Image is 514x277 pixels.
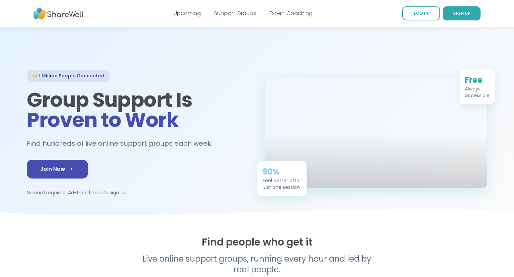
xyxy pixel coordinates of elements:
a: Support Groups [214,9,256,17]
span: LOG IN [414,10,428,16]
p: No card required. Ad-free. 1 minute sign up. [27,189,249,196]
h2: Find hundreds of live online support groups each week. [27,138,220,149]
a: SIGN UP [443,6,481,20]
a: LOG IN [402,6,440,20]
div: 🌟 1 Million People Connected [27,70,110,82]
h2: Find people who get it [27,236,487,248]
div: Always accessible [465,85,490,99]
div: Free [465,75,490,85]
p: Live online support groups, running every hour and led by real people. [128,254,385,275]
img: ShareWell Nav Logo [33,4,84,23]
a: Upcoming [174,9,201,17]
div: 90% [263,166,301,177]
a: Join Now [27,160,88,179]
div: Feel better after just one session [263,177,301,191]
span: SIGN UP [453,10,470,16]
span: Join Now [40,165,75,173]
a: Expert Coaching [269,9,313,17]
h1: Group Support Is [27,90,249,130]
span: Proven to Work [27,106,178,134]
